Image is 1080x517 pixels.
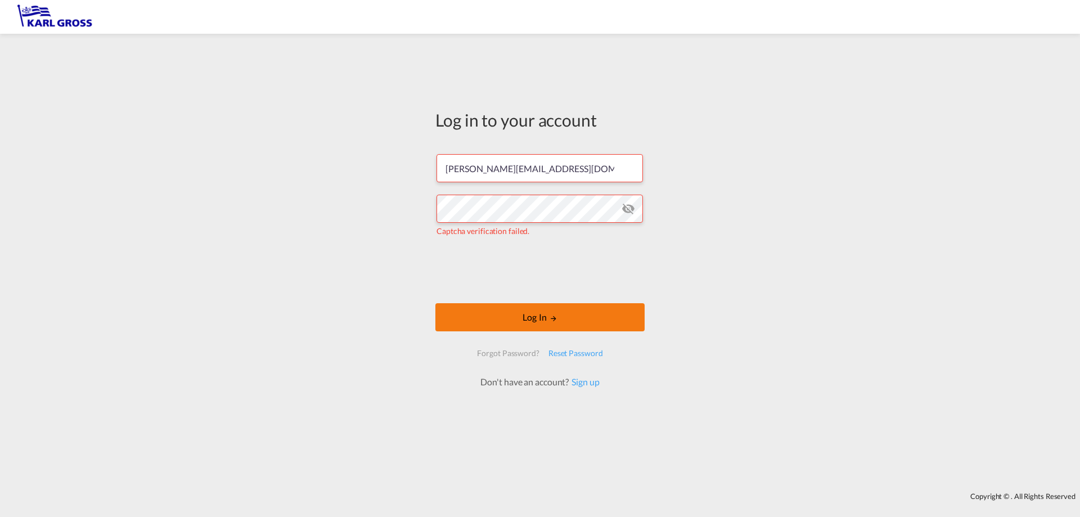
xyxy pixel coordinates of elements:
div: Forgot Password? [472,343,543,363]
md-icon: icon-eye-off [622,202,635,215]
input: Enter email/phone number [436,154,643,182]
a: Sign up [569,376,599,387]
span: Captcha verification failed. [436,226,529,236]
button: LOGIN [435,303,645,331]
iframe: reCAPTCHA [454,248,625,292]
div: Don't have an account? [468,376,611,388]
div: Reset Password [544,343,607,363]
img: 3269c73066d711f095e541db4db89301.png [17,5,93,30]
div: Log in to your account [435,108,645,132]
